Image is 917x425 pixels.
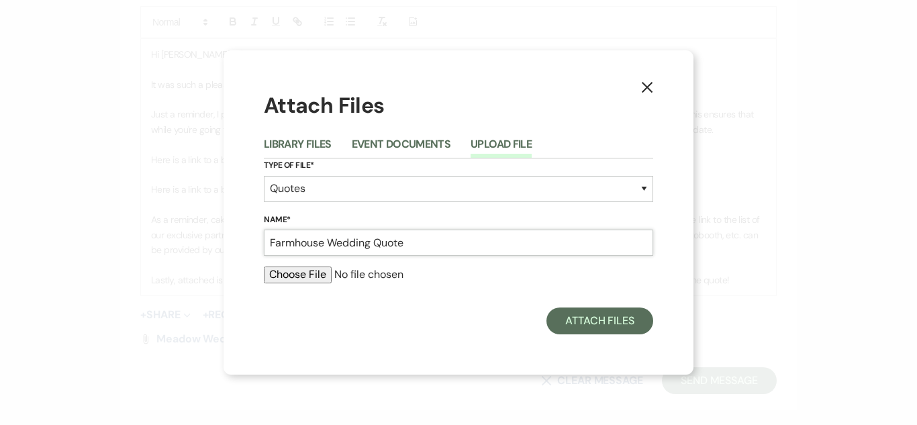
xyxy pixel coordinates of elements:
button: Library Files [264,139,332,158]
h1: Attach Files [264,91,653,121]
button: Upload File [471,139,532,158]
label: Name* [264,213,653,228]
button: Event Documents [352,139,450,158]
label: Type of File* [264,158,653,173]
button: Attach Files [546,308,653,334]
